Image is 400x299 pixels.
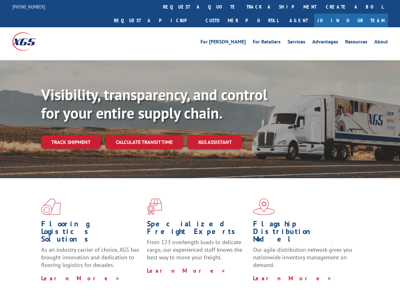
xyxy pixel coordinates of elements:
[41,275,120,282] a: Learn More >
[314,14,388,27] a: Join Our Team
[253,246,352,269] span: Our agile distribution network gives you nationwide inventory management on demand.
[200,39,246,46] a: For [PERSON_NAME]
[201,14,283,27] a: Customer Portal
[188,135,242,149] a: XGS ASSISTANT
[41,198,61,215] img: xgs-icon-total-supply-chain-intelligence-red
[345,39,367,46] a: Resources
[147,267,226,274] a: Learn More >
[253,39,281,46] a: For Retailers
[147,198,162,215] img: xgs-icon-focused-on-flooring-red
[147,238,248,267] p: From 123 overlength loads to delicate cargo, our experienced staff knows the best way to move you...
[109,14,201,27] a: Request a pickup
[312,39,338,46] a: Advantages
[374,39,388,46] a: About
[283,14,314,27] a: Agent
[106,135,183,149] a: Calculate transit time
[253,198,275,215] img: xgs-icon-flagship-distribution-model-red
[253,220,354,246] h1: Flagship Distribution Model
[41,135,101,149] a: Track shipment
[147,220,248,238] h1: Specialized Freight Experts
[12,3,45,10] a: [PHONE_NUMBER]
[41,85,267,123] b: Visibility, transparency, and control for your entire supply chain.
[288,39,305,46] a: Services
[41,220,142,246] h1: Flooring Logistics Solutions
[41,246,139,269] span: As an industry carrier of choice, XGS has brought innovation and dedication to flooring logistics...
[253,275,332,282] a: Learn More >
